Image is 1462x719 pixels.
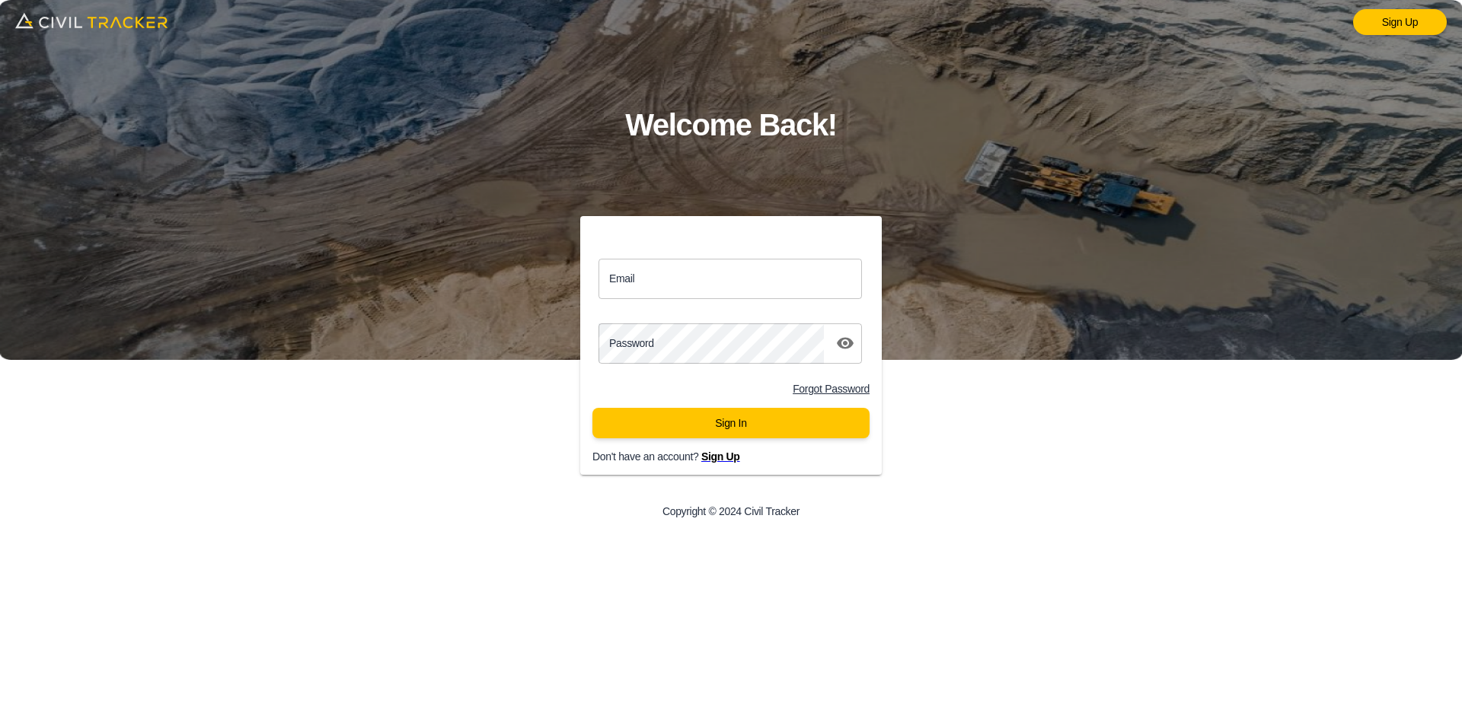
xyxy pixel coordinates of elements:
input: email [599,259,862,299]
a: Sign Up [1353,9,1447,35]
p: Copyright © 2024 Civil Tracker [662,505,800,517]
h1: Welcome Back! [625,100,837,150]
p: Don't have an account? [592,450,894,463]
button: toggle password visibility [830,328,860,358]
img: logo [15,8,168,33]
a: Forgot Password [793,383,870,395]
a: Sign Up [701,450,740,463]
button: Sign In [592,408,870,438]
